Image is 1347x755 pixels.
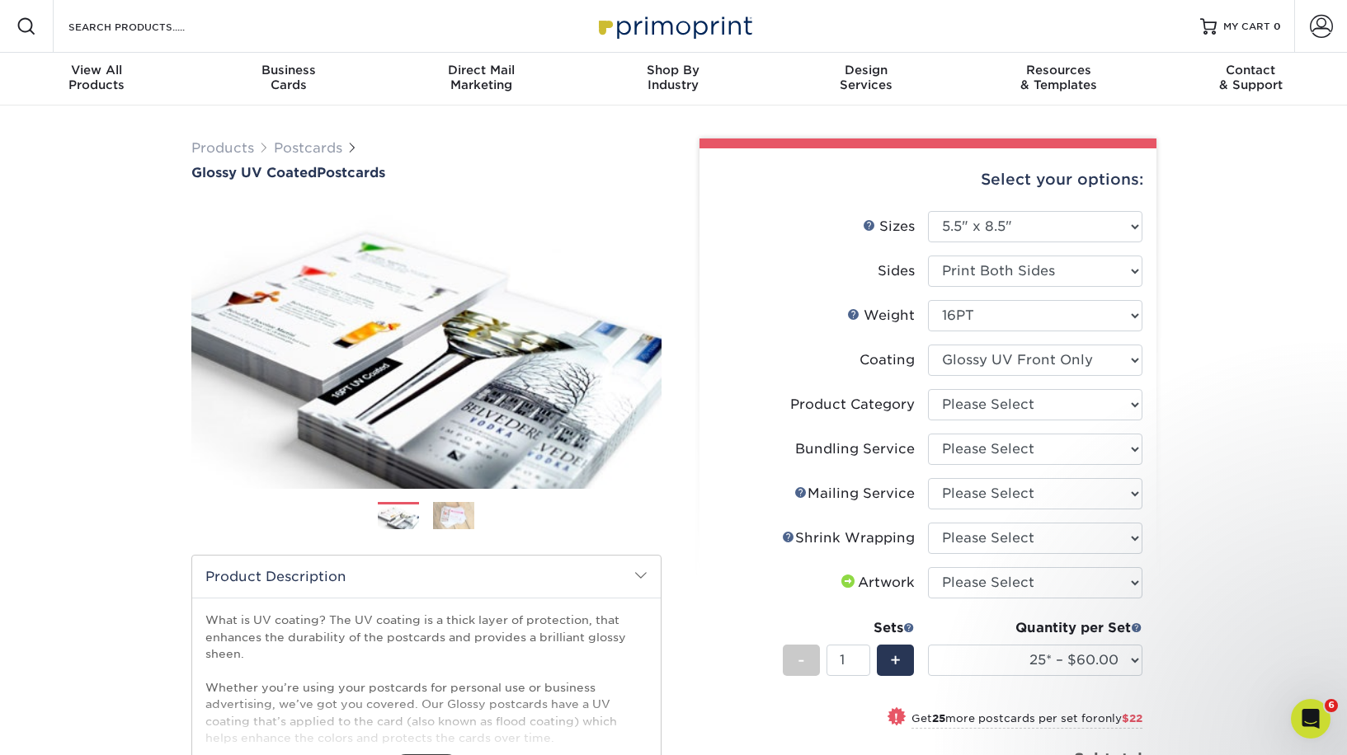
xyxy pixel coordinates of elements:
span: 6 [1325,699,1338,712]
div: Select your options: [713,148,1143,211]
span: Business [192,63,384,77]
span: 0 [1274,21,1281,32]
input: SEARCH PRODUCTS..... [67,16,228,36]
span: only [1098,712,1142,725]
a: Glossy UV CoatedPostcards [191,165,662,181]
a: BusinessCards [192,53,384,106]
a: Resources& Templates [962,53,1154,106]
span: + [890,648,901,673]
h2: Product Description [192,556,661,598]
a: Direct MailMarketing [385,53,577,106]
a: DesignServices [770,53,962,106]
span: MY CART [1223,20,1270,34]
img: Postcards 02 [433,501,474,530]
img: Primoprint [591,8,756,44]
div: Cards [192,63,384,92]
span: Resources [962,63,1154,77]
span: Contact [1155,63,1347,77]
span: Shop By [577,63,770,77]
div: Services [770,63,962,92]
div: Sets [783,618,915,638]
h1: Postcards [191,165,662,181]
div: Industry [577,63,770,92]
div: Product Category [790,395,915,415]
div: Bundling Service [795,439,915,459]
iframe: Intercom live chat [1291,699,1331,739]
div: Artwork [838,573,915,593]
div: Sides [878,261,915,281]
span: - [798,648,805,673]
img: Postcards 01 [378,503,419,532]
span: Direct Mail [385,63,577,77]
span: Glossy UV Coated [191,165,317,181]
div: Coating [860,350,915,370]
div: Quantity per Set [928,618,1142,638]
div: Marketing [385,63,577,92]
div: & Support [1155,63,1347,92]
span: $22 [1122,712,1142,725]
span: ! [894,709,898,726]
a: Contact& Support [1155,53,1347,106]
div: Weight [847,306,915,326]
div: Sizes [863,217,915,237]
strong: 25 [932,712,945,725]
div: Mailing Service [794,484,915,504]
span: Design [770,63,962,77]
a: Products [191,140,254,156]
a: Shop ByIndustry [577,53,770,106]
div: Shrink Wrapping [782,528,915,548]
img: Glossy UV Coated 01 [191,182,662,507]
a: Postcards [274,140,342,156]
div: & Templates [962,63,1154,92]
small: Get more postcards per set for [911,712,1142,729]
